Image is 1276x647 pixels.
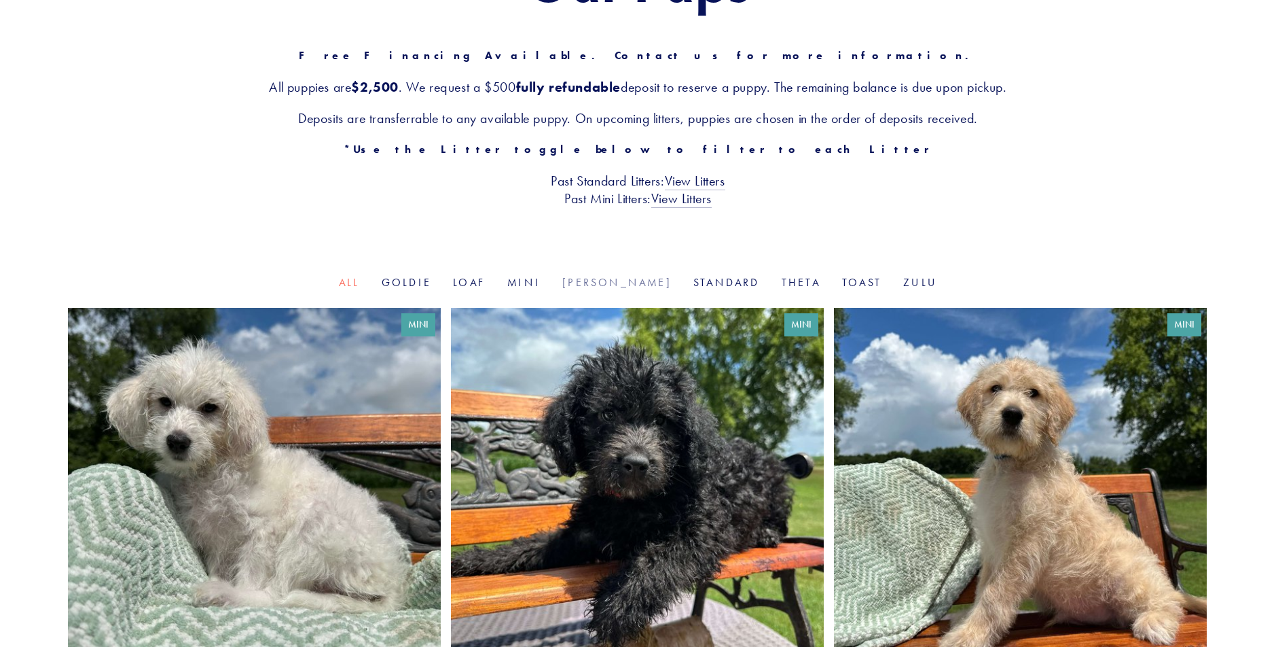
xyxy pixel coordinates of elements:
[693,276,760,289] a: Standard
[344,143,932,156] strong: *Use the Litter toggle below to filter to each Litter
[516,79,621,95] strong: fully refundable
[562,276,672,289] a: [PERSON_NAME]
[903,276,937,289] a: Zulu
[507,276,541,289] a: Mini
[68,172,1208,207] h3: Past Standard Litters: Past Mini Litters:
[665,173,725,190] a: View Litters
[68,109,1208,127] h3: Deposits are transferrable to any available puppy. On upcoming litters, puppies are chosen in the...
[453,276,486,289] a: Loaf
[382,276,431,289] a: Goldie
[651,190,712,208] a: View Litters
[842,276,881,289] a: Toast
[339,276,360,289] a: All
[782,276,820,289] a: Theta
[299,49,977,62] strong: Free Financing Available. Contact us for more information.
[68,78,1208,96] h3: All puppies are . We request a $500 deposit to reserve a puppy. The remaining balance is due upon...
[351,79,399,95] strong: $2,500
